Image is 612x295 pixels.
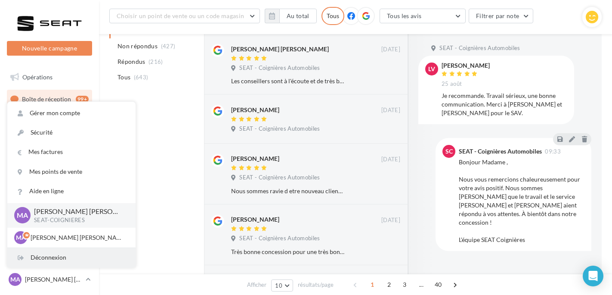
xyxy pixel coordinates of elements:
span: Boîte de réception [22,95,71,102]
span: Choisir un point de vente ou un code magasin [117,12,244,19]
p: [PERSON_NAME] [PERSON_NAME] [34,207,122,217]
span: Afficher [247,281,266,289]
div: Bonjour Madame , Nous vous remercions chaleureusement pour votre avis positif. Nous sommes [PERSO... [459,158,584,244]
div: [PERSON_NAME] [231,154,279,163]
div: [PERSON_NAME] [231,215,279,224]
a: Visibilité en ligne [5,112,94,130]
a: PLV et print personnalisable [5,219,94,245]
span: (216) [148,58,163,65]
div: Très bonne concession pour une très bonne marque. [231,248,344,256]
div: [PERSON_NAME] [PERSON_NAME] [231,45,329,53]
div: [PERSON_NAME] [442,63,490,69]
span: Tous les avis [387,12,422,19]
span: SC [445,147,453,156]
span: SEAT - Coignières Automobiles [239,174,320,182]
span: (643) [134,74,148,81]
span: [DATE] [381,156,400,163]
button: 10 [271,279,293,292]
div: Déconnexion [7,248,136,267]
div: 99+ [76,96,89,103]
div: Open Intercom Messenger [583,266,603,286]
a: Calendrier [5,198,94,216]
span: ... [414,278,428,292]
button: Au total [265,9,317,23]
span: 10 [275,282,282,289]
span: Non répondus [117,42,158,50]
span: SEAT - Coignières Automobiles [239,64,320,72]
p: [PERSON_NAME] [PERSON_NAME] [25,275,82,284]
p: [PERSON_NAME] [PERSON_NAME] [31,233,125,242]
a: Aide en ligne [7,182,136,201]
span: [DATE] [381,217,400,224]
span: résultats/page [298,281,334,289]
span: Tous [117,73,130,82]
span: (427) [161,43,176,50]
button: Choisir un point de vente ou un code magasin [109,9,260,23]
a: MA [PERSON_NAME] [PERSON_NAME] [7,271,92,288]
a: Opérations [5,68,94,86]
span: SEAT - Coignières Automobiles [239,235,320,242]
button: Tous les avis [380,9,466,23]
span: 3 [398,278,411,292]
div: Les conseillers sont à l'écoute et de très bon conseils. Ils ont su cibler mes attentes pour mon ... [231,77,344,85]
a: Campagnes DataOnDemand [5,248,94,273]
a: Mes points de vente [7,162,136,182]
span: [DATE] [381,46,400,53]
a: Mes factures [7,142,136,162]
span: LV [428,65,435,73]
button: Nouvelle campagne [7,41,92,56]
a: Sécurité [7,123,136,142]
span: [DATE] [381,107,400,114]
span: 40 [431,278,445,292]
span: 2 [382,278,396,292]
span: MA [10,275,20,284]
button: Au total [279,9,317,23]
span: SEAT - Coignières Automobiles [239,125,320,133]
span: MA [16,233,26,242]
span: SEAT - Coignières Automobiles [439,44,520,52]
div: SEAT - Coignières Automobiles [459,148,542,154]
button: Filtrer par note [469,9,534,23]
p: SEAT-COIGNIERES [34,217,122,224]
span: Opérations [22,73,53,81]
div: Je recommande. Travail sérieux, une bonne communication. Merci à [PERSON_NAME] et [PERSON_NAME] p... [442,91,567,117]
div: [PERSON_NAME] [231,106,279,114]
div: Tous [321,7,344,25]
div: Nous sommes ravie d etre nouveau client Seat. [PERSON_NAME] nous as tellement bien reçu et un pro... [231,187,344,195]
span: 25 août [442,80,462,88]
span: 1 [365,278,379,292]
a: Campagnes [5,133,94,151]
a: Boîte de réception99+ [5,90,94,108]
a: Gérer mon compte [7,104,136,123]
span: 09:33 [545,149,561,154]
a: Contacts [5,155,94,173]
span: MA [17,210,28,220]
a: Médiathèque [5,176,94,194]
span: Répondus [117,57,145,66]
